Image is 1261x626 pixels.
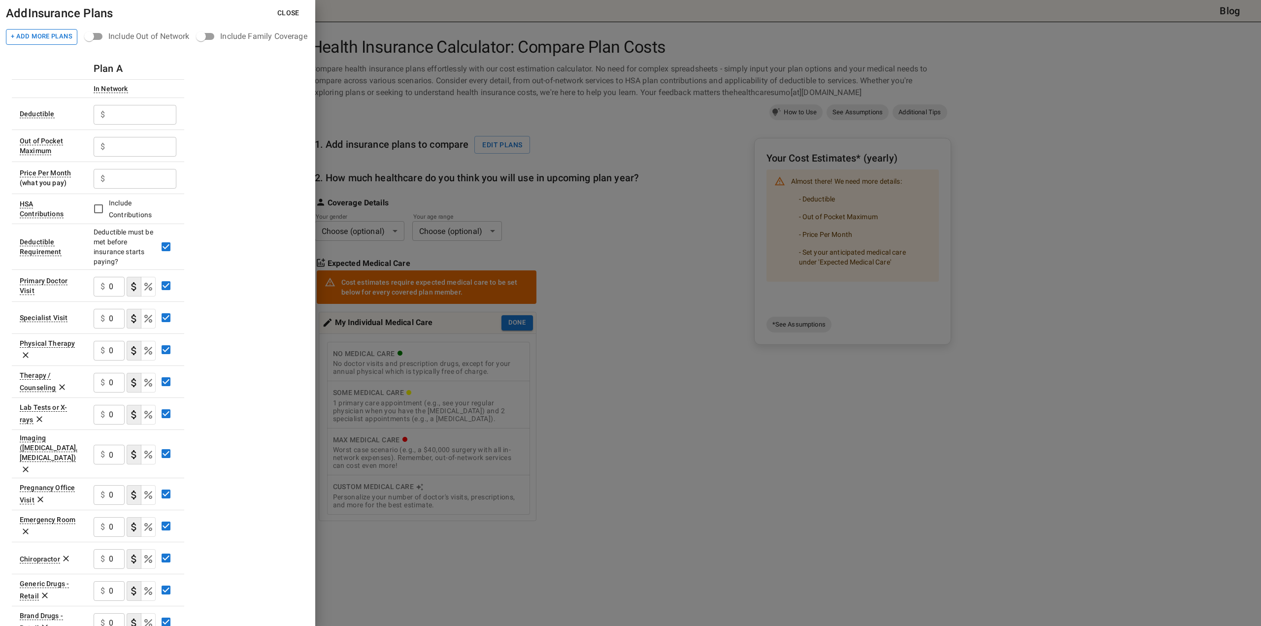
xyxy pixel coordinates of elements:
svg: Select if this service charges coinsurance, a percentage of the medical expense that you pay to y... [142,281,154,293]
p: $ [100,281,105,293]
div: Physical Therapy [20,339,75,348]
svg: Select if this service charges a copay (or copayment), a set dollar amount (e.g. $30) you pay to ... [128,521,140,533]
svg: Select if this service charges coinsurance, a percentage of the medical expense that you pay to y... [142,409,154,421]
button: coinsurance [141,549,156,569]
button: coinsurance [141,517,156,537]
svg: Select if this service charges coinsurance, a percentage of the medical expense that you pay to y... [142,489,154,501]
div: Lab Tests or X-rays [20,403,67,424]
div: Leave the checkbox empty if you don't what an HSA (Health Savings Account) is. If the insurance p... [20,200,64,218]
button: copayment [127,517,141,537]
button: coinsurance [141,445,156,464]
svg: Select if this service charges a copay (or copayment), a set dollar amount (e.g. $30) you pay to ... [128,313,140,325]
div: cost type [127,277,156,297]
div: cost type [127,445,156,464]
div: cost type [127,485,156,505]
div: Costs for services from providers who've agreed on prices with your insurance plan. There are oft... [94,85,128,93]
td: (what you pay) [12,162,86,194]
button: copayment [127,549,141,569]
button: coinsurance [141,485,156,505]
p: $ [100,489,105,501]
button: copayment [127,309,141,329]
p: $ [100,449,105,461]
svg: Select if this service charges a copay (or copayment), a set dollar amount (e.g. $30) you pay to ... [128,449,140,461]
svg: Select if this service charges coinsurance, a percentage of the medical expense that you pay to y... [142,313,154,325]
div: Sometimes called 'Specialist' or 'Specialist Office Visit'. This is a visit to a doctor with a sp... [20,314,67,322]
svg: Select if this service charges a copay (or copayment), a set dollar amount (e.g. $30) you pay to ... [128,377,140,389]
div: Sometimes called 'plan cost'. The portion of the plan premium that comes out of your wallet each ... [20,169,71,177]
div: 30 day supply of generic drugs picked up from store. Over 80% of drug purchases are for generic d... [20,580,69,600]
h6: Plan A [94,61,123,76]
svg: Select if this service charges coinsurance, a percentage of the medical expense that you pay to y... [142,553,154,565]
p: $ [100,109,105,121]
svg: Select if this service charges coinsurance, a percentage of the medical expense that you pay to y... [142,345,154,357]
p: $ [100,345,105,357]
button: copayment [127,277,141,297]
svg: Select if this service charges a copay (or copayment), a set dollar amount (e.g. $30) you pay to ... [128,553,140,565]
svg: Select if this service charges a copay (or copayment), a set dollar amount (e.g. $30) you pay to ... [128,585,140,597]
div: Chiropractor [20,555,60,563]
div: Amount of money you must individually pay from your pocket before the health plan starts to pay. ... [20,110,55,118]
button: coinsurance [141,373,156,393]
button: copayment [127,445,141,464]
div: cost type [127,309,156,329]
div: Visit to your primary doctor for general care (also known as a Primary Care Provider, Primary Car... [20,277,67,295]
button: copayment [127,405,141,425]
svg: Select if this service charges coinsurance, a percentage of the medical expense that you pay to y... [142,521,154,533]
button: coinsurance [141,405,156,425]
button: copayment [127,373,141,393]
button: coinsurance [141,309,156,329]
svg: Select if this service charges a copay (or copayment), a set dollar amount (e.g. $30) you pay to ... [128,489,140,501]
button: coinsurance [141,581,156,601]
div: Deductible must be met before insurance starts paying? [94,227,156,266]
h6: Add Insurance Plans [6,4,113,23]
div: cost type [127,517,156,537]
button: Add Plan to Comparison [6,29,77,45]
div: Include Out of Network [108,31,189,42]
p: $ [100,409,105,421]
p: $ [100,521,105,533]
div: Prenatal care visits for routine pregnancy monitoring and checkups throughout pregnancy. [20,484,75,504]
div: cost type [127,549,156,569]
div: This option will be 'Yes' for most plans. If your plan details say something to the effect of 'de... [20,238,62,256]
svg: Select if this service charges a copay (or copayment), a set dollar amount (e.g. $30) you pay to ... [128,409,140,421]
button: coinsurance [141,277,156,297]
p: $ [100,141,105,153]
svg: Select if this service charges coinsurance, a percentage of the medical expense that you pay to y... [142,377,154,389]
div: cost type [127,373,156,393]
div: position [197,27,315,46]
button: copayment [127,581,141,601]
div: cost type [127,341,156,361]
span: Include Contributions [109,199,152,219]
div: Include Family Coverage [220,31,307,42]
div: Sometimes called 'Out of Pocket Limit' or 'Annual Limit'. This is the maximum amount of money tha... [20,137,63,155]
svg: Select if this service charges a copay (or copayment), a set dollar amount (e.g. $30) you pay to ... [128,345,140,357]
p: $ [100,313,105,325]
button: coinsurance [141,341,156,361]
p: $ [100,585,105,597]
div: cost type [127,581,156,601]
p: $ [100,377,105,389]
button: copayment [127,485,141,505]
div: Emergency Room [20,516,75,524]
div: cost type [127,405,156,425]
svg: Select if this service charges coinsurance, a percentage of the medical expense that you pay to y... [142,449,154,461]
div: A behavioral health therapy session. [20,371,56,392]
button: Close [269,4,307,22]
svg: Select if this service charges coinsurance, a percentage of the medical expense that you pay to y... [142,585,154,597]
p: $ [100,553,105,565]
div: position [85,27,197,46]
button: copayment [127,341,141,361]
p: $ [100,173,105,185]
svg: Select if this service charges a copay (or copayment), a set dollar amount (e.g. $30) you pay to ... [128,281,140,293]
div: Imaging (MRI, PET, CT) [20,434,77,462]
